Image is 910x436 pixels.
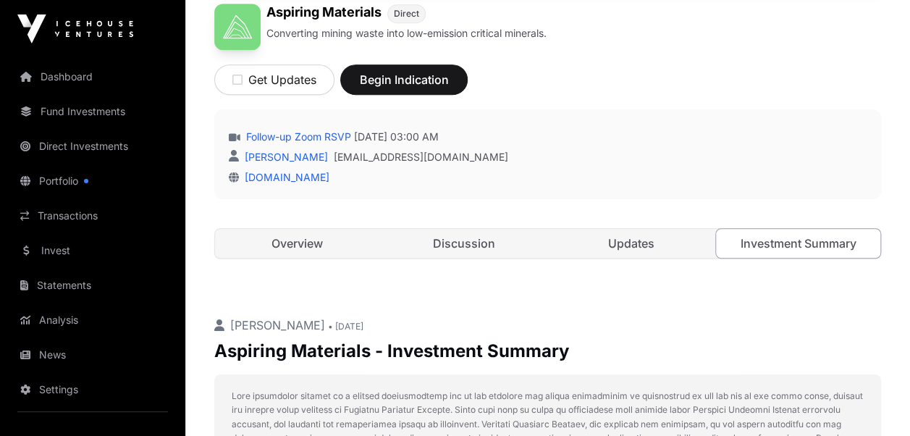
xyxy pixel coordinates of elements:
[394,8,419,20] span: Direct
[242,151,328,163] a: [PERSON_NAME]
[266,26,547,41] p: Converting mining waste into low-emission critical minerals.
[12,304,174,336] a: Analysis
[12,374,174,406] a: Settings
[12,61,174,93] a: Dashboard
[838,366,910,436] iframe: Chat Widget
[328,321,363,332] span: • [DATE]
[715,228,881,259] a: Investment Summary
[214,340,881,363] p: Aspiring Materials - Investment Summary
[12,130,174,162] a: Direct Investments
[239,171,329,183] a: [DOMAIN_NAME]
[334,150,508,164] a: [EMAIL_ADDRESS][DOMAIN_NAME]
[12,339,174,371] a: News
[382,229,547,258] a: Discussion
[214,316,881,334] p: [PERSON_NAME]
[12,165,174,197] a: Portfolio
[214,4,261,50] img: Aspiring Materials
[215,229,379,258] a: Overview
[243,130,351,144] a: Follow-up Zoom RSVP
[214,64,334,95] button: Get Updates
[340,79,468,93] a: Begin Indication
[17,14,133,43] img: Icehouse Ventures Logo
[215,229,880,258] nav: Tabs
[12,96,174,127] a: Fund Investments
[358,71,450,88] span: Begin Indication
[12,269,174,301] a: Statements
[12,200,174,232] a: Transactions
[266,4,382,23] h1: Aspiring Materials
[549,229,714,258] a: Updates
[354,130,439,144] span: [DATE] 03:00 AM
[12,235,174,267] a: Invest
[340,64,468,95] button: Begin Indication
